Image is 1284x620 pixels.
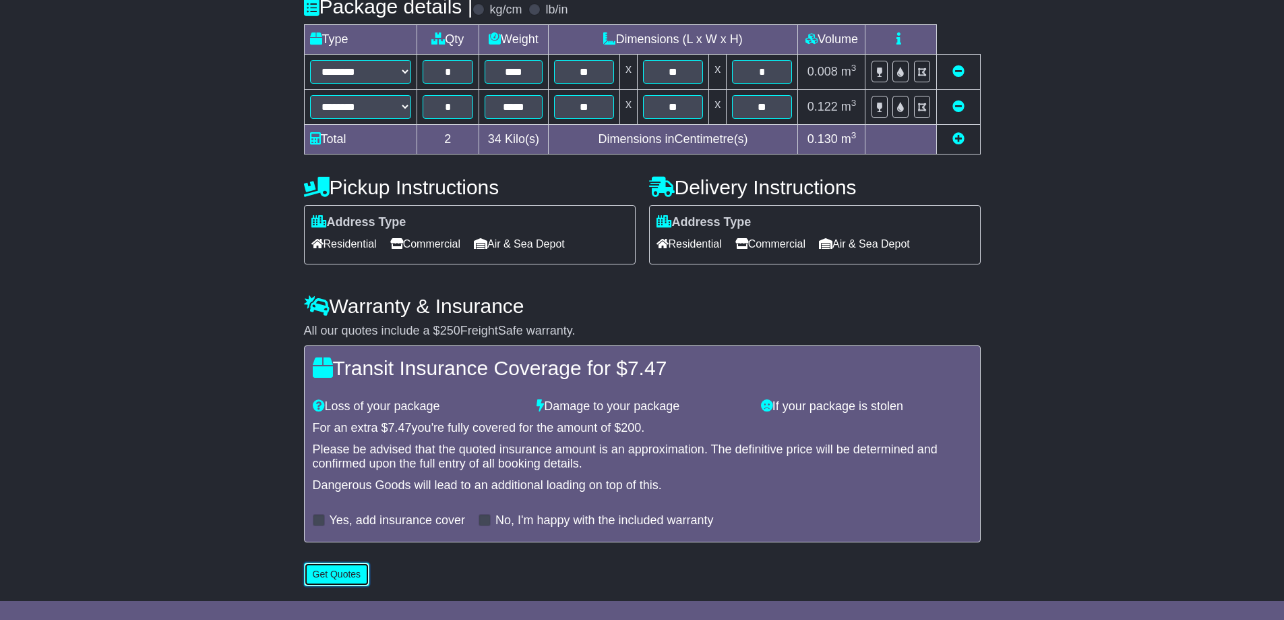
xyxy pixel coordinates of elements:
sup: 3 [851,98,857,108]
label: kg/cm [489,3,522,18]
sup: 3 [851,130,857,140]
label: lb/in [545,3,568,18]
label: Address Type [311,215,406,230]
td: x [709,55,727,90]
td: Dimensions (L x W x H) [548,25,798,55]
div: For an extra $ you're fully covered for the amount of $ . [313,421,972,436]
label: Address Type [656,215,752,230]
td: Dimensions in Centimetre(s) [548,125,798,154]
td: x [619,55,637,90]
td: 2 [417,125,479,154]
span: Commercial [735,233,805,254]
h4: Delivery Instructions [649,176,981,198]
div: If your package is stolen [754,399,979,414]
div: Damage to your package [530,399,754,414]
a: Remove this item [952,100,965,113]
span: Air & Sea Depot [474,233,565,254]
span: 34 [488,132,501,146]
td: Type [304,25,417,55]
td: x [709,90,727,125]
span: 0.008 [807,65,838,78]
span: Residential [656,233,722,254]
div: Loss of your package [306,399,530,414]
span: 0.130 [807,132,838,146]
div: All our quotes include a $ FreightSafe warranty. [304,324,981,339]
span: 7.47 [628,357,667,379]
a: Remove this item [952,65,965,78]
span: m [841,65,857,78]
span: 7.47 [388,421,412,434]
span: 200 [621,421,641,434]
td: Volume [798,25,865,55]
h4: Warranty & Insurance [304,295,981,317]
label: Yes, add insurance cover [330,513,465,528]
h4: Pickup Instructions [304,176,636,198]
h4: Transit Insurance Coverage for $ [313,357,972,379]
div: Please be advised that the quoted insurance amount is an approximation. The definitive price will... [313,443,972,472]
span: Commercial [390,233,460,254]
div: Dangerous Goods will lead to an additional loading on top of this. [313,478,972,493]
a: Add new item [952,132,965,146]
td: Weight [479,25,549,55]
span: m [841,100,857,113]
td: x [619,90,637,125]
span: 0.122 [807,100,838,113]
span: m [841,132,857,146]
span: Residential [311,233,377,254]
td: Qty [417,25,479,55]
span: 250 [440,324,460,337]
button: Get Quotes [304,563,370,586]
td: Kilo(s) [479,125,549,154]
td: Total [304,125,417,154]
span: Air & Sea Depot [819,233,910,254]
sup: 3 [851,63,857,73]
label: No, I'm happy with the included warranty [495,513,714,528]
